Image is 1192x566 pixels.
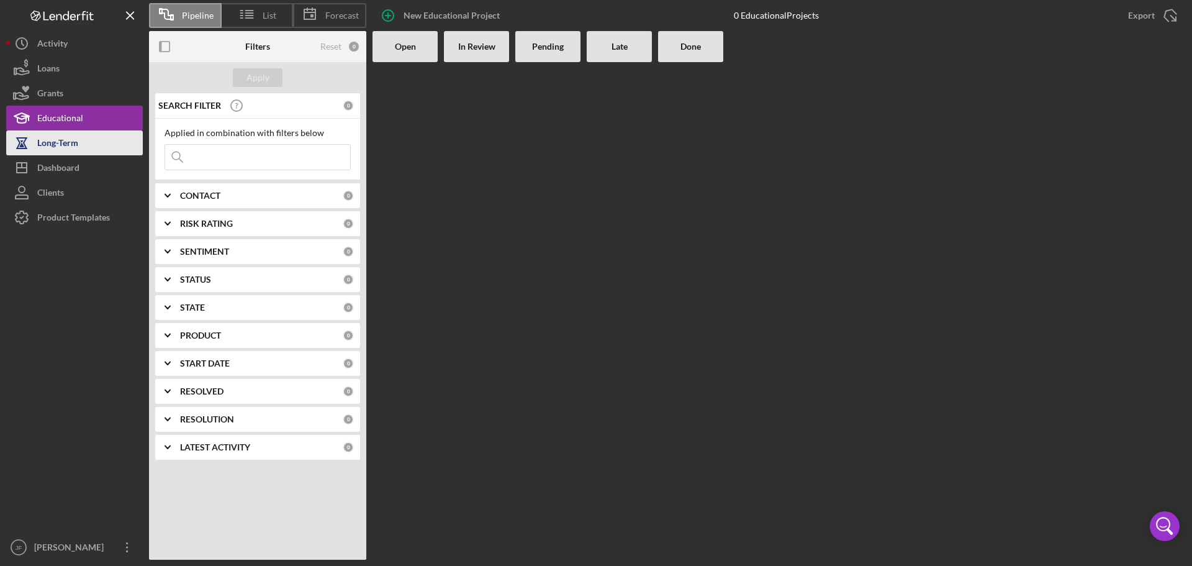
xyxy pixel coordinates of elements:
[404,3,500,28] div: New Educational Project
[182,11,214,21] span: Pipeline
[180,331,221,340] b: PRODUCT
[180,191,220,201] b: CONTACT
[180,303,205,313] b: STATE
[6,130,143,155] button: Long-Term
[343,190,354,201] div: 0
[1128,3,1155,28] div: Export
[343,442,354,453] div: 0
[1116,3,1186,28] button: Export
[343,330,354,341] div: 0
[263,11,276,21] span: List
[6,81,143,106] button: Grants
[37,81,63,109] div: Grants
[6,535,143,560] button: JF[PERSON_NAME] [PERSON_NAME]
[343,246,354,257] div: 0
[180,275,211,285] b: STATUS
[680,42,701,52] b: Done
[37,56,60,84] div: Loans
[6,56,143,81] button: Loans
[6,31,143,56] button: Activity
[612,42,628,52] b: Late
[245,42,270,52] b: Filters
[37,130,78,158] div: Long-Term
[37,180,64,208] div: Clients
[343,302,354,313] div: 0
[325,11,359,21] span: Forecast
[6,205,143,230] button: Product Templates
[37,106,83,134] div: Educational
[16,544,22,551] text: JF
[37,31,68,59] div: Activity
[734,11,819,21] div: 0 Educational Projects
[37,205,110,233] div: Product Templates
[180,442,250,452] b: LATEST ACTIVITY
[320,42,341,52] div: Reset
[165,128,351,138] div: Applied in combination with filters below
[395,42,416,52] b: Open
[180,247,229,257] b: SENTIMENT
[180,358,230,368] b: START DATE
[6,155,143,180] button: Dashboard
[37,155,79,183] div: Dashboard
[343,386,354,397] div: 0
[343,100,354,111] div: 0
[246,68,269,87] div: Apply
[180,386,223,396] b: RESOLVED
[348,40,360,53] div: 0
[343,358,354,369] div: 0
[180,219,233,229] b: RISK RATING
[233,68,282,87] button: Apply
[372,3,512,28] button: New Educational Project
[532,42,564,52] b: Pending
[158,101,221,111] b: SEARCH FILTER
[1150,511,1180,541] div: Open Intercom Messenger
[458,42,495,52] b: In Review
[343,218,354,229] div: 0
[6,106,143,130] button: Educational
[343,414,354,425] div: 0
[180,414,234,424] b: RESOLUTION
[343,274,354,285] div: 0
[6,180,143,205] button: Clients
